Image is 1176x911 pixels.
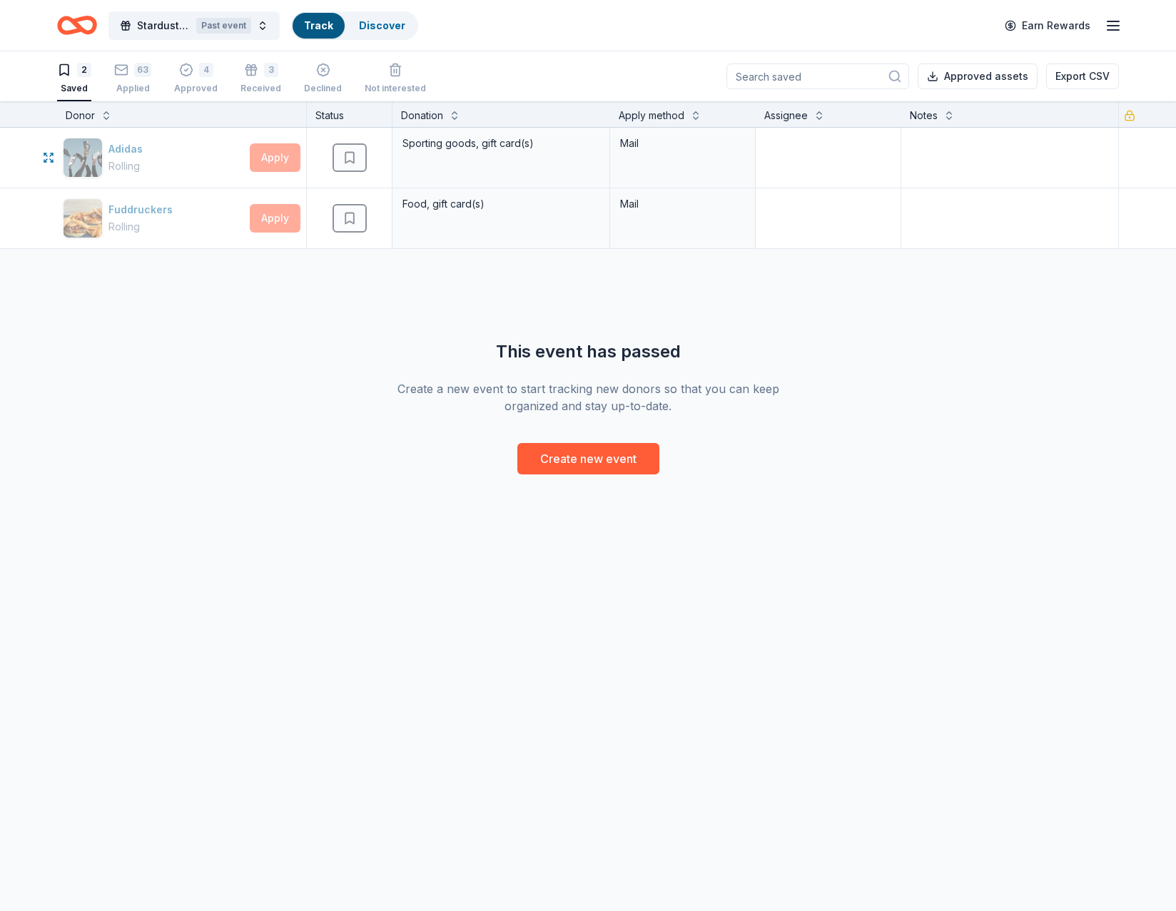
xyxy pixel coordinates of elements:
button: 3Received [240,57,281,101]
a: Earn Rewards [996,13,1099,39]
div: Create a new event to start tracking new donors so that you can keep organized and stay up-to-date. [382,380,794,414]
div: Donor [66,107,95,124]
div: Sporting goods, gift card(s) [401,133,601,153]
div: Status [307,101,392,127]
div: Mail [620,135,745,152]
span: Stardust Awards & Gala [137,17,191,34]
button: Approved assets [918,63,1038,89]
button: Not interested [365,57,426,101]
button: Export CSV [1046,63,1119,89]
div: 63 [134,63,151,77]
div: Apply method [619,107,684,124]
button: 2Saved [57,57,91,101]
div: 2 [77,63,91,77]
div: Not interested [365,83,426,94]
button: Stardust Awards & GalaPast event [108,11,280,40]
button: Image for Fuddruckers FuddruckersRolling [63,198,244,238]
div: This event has passed [382,340,794,363]
div: 4 [199,63,213,77]
div: Notes [910,107,938,124]
button: Create new event [517,443,659,474]
div: Donation [401,107,443,124]
div: Declined [304,83,342,94]
div: Received [240,83,281,94]
button: 4Approved [174,57,218,101]
input: Search saved [726,63,909,89]
button: 63Applied [114,57,151,101]
div: 3 [264,63,278,77]
div: Applied [114,83,151,94]
a: Discover [359,19,405,31]
div: Food, gift card(s) [401,194,601,214]
div: Past event [196,18,251,34]
div: Approved [174,83,218,94]
button: Image for AdidasAdidasRolling [63,138,244,178]
div: Assignee [764,107,808,124]
div: Mail [620,195,745,213]
button: TrackDiscover [291,11,418,40]
button: Declined [304,57,342,101]
div: Saved [57,83,91,94]
a: Home [57,9,97,42]
a: Track [304,19,333,31]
